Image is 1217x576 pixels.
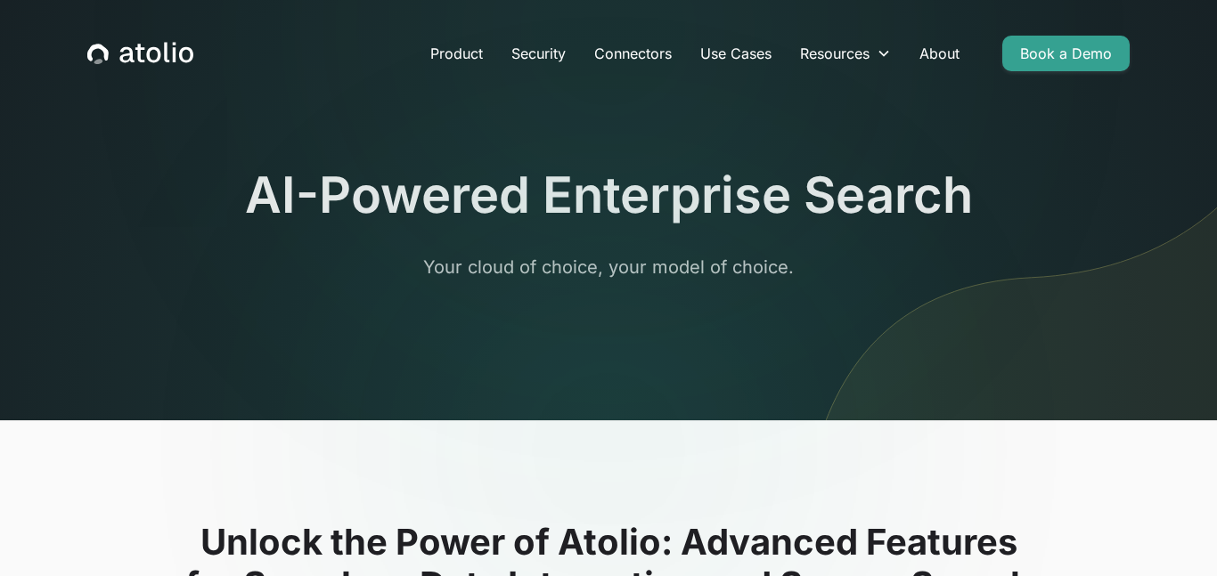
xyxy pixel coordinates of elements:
h1: AI-Powered Enterprise Search [245,166,973,225]
p: Your cloud of choice, your model of choice. [266,254,951,280]
a: Use Cases [686,36,786,71]
a: home [87,42,193,65]
a: Security [497,36,580,71]
a: Book a Demo [1002,36,1130,71]
a: About [905,36,974,71]
div: Resources [800,43,870,64]
div: Resources [786,36,905,71]
a: Connectors [580,36,686,71]
a: Product [416,36,497,71]
img: line [799,7,1217,420]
